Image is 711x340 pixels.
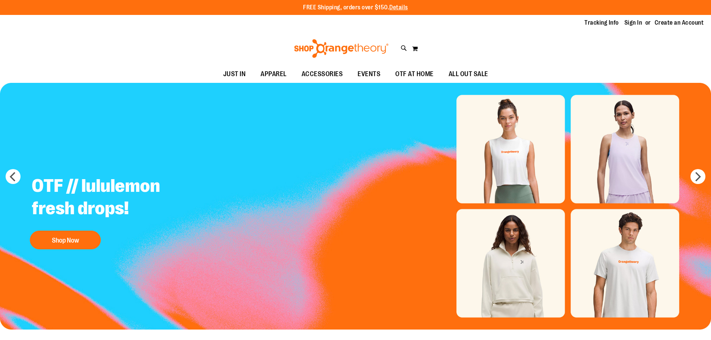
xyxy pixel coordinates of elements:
a: OTF // lululemon fresh drops! Shop Now [26,169,212,253]
a: Create an Account [655,19,704,27]
button: next [690,169,705,184]
h2: OTF // lululemon fresh drops! [26,169,212,227]
a: Sign In [624,19,642,27]
span: EVENTS [358,66,380,82]
button: prev [6,169,21,184]
img: Shop Orangetheory [293,39,390,58]
button: Shop Now [30,231,101,249]
p: FREE Shipping, orders over $150. [303,3,408,12]
span: JUST IN [223,66,246,82]
span: ALL OUT SALE [449,66,488,82]
a: Details [389,4,408,11]
span: ACCESSORIES [302,66,343,82]
span: APPAREL [261,66,287,82]
span: OTF AT HOME [395,66,434,82]
a: Tracking Info [584,19,619,27]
